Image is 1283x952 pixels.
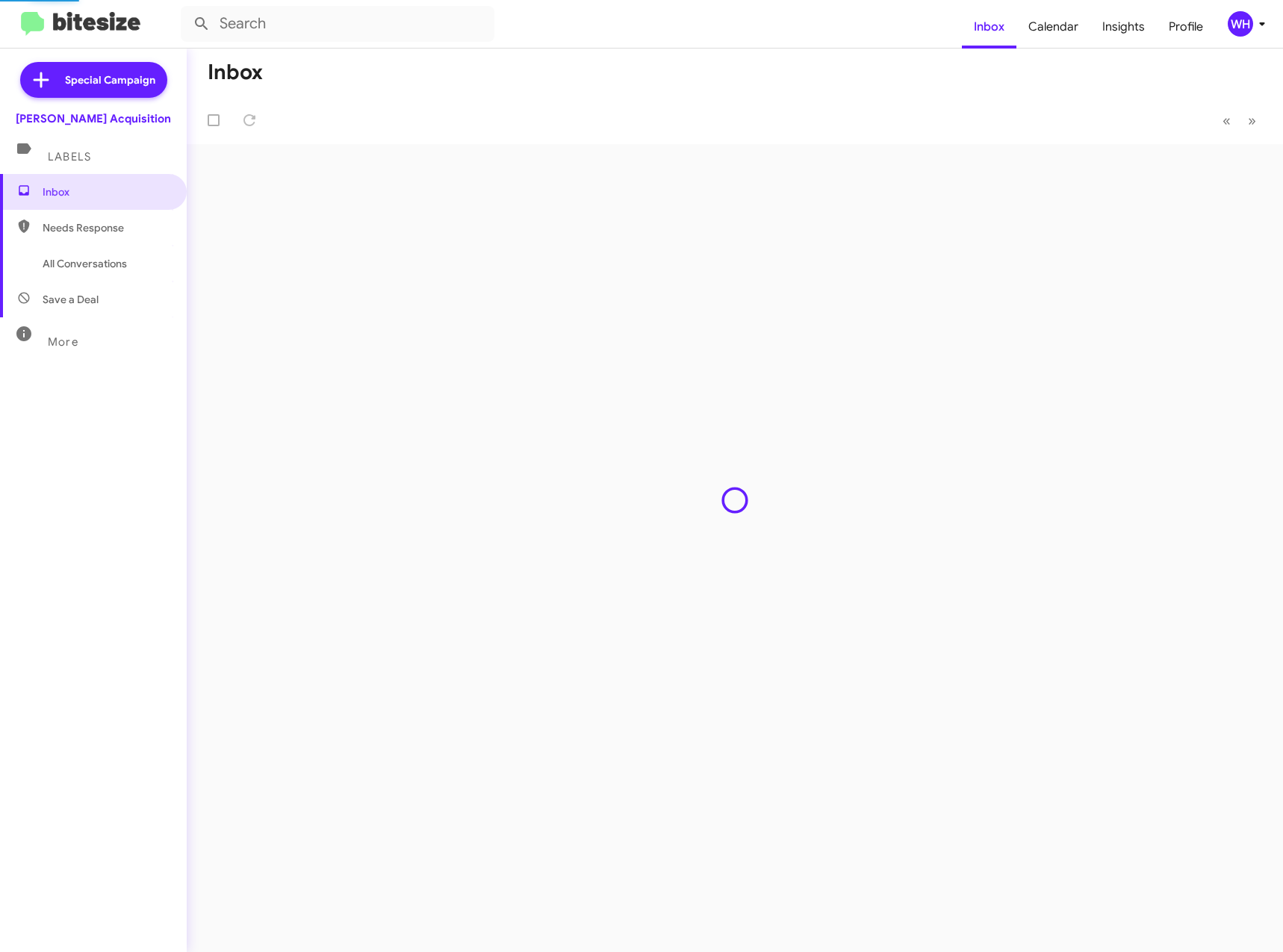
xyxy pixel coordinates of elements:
[43,292,99,307] span: Save a Deal
[65,72,155,87] span: Special Campaign
[43,256,127,271] span: All Conversations
[1239,105,1265,136] button: Next
[208,60,263,84] h1: Inbox
[1215,11,1267,37] button: WH
[1228,11,1253,37] div: WH
[1248,111,1256,130] span: »
[48,335,78,349] span: More
[20,62,167,98] a: Special Campaign
[16,111,171,126] div: [PERSON_NAME] Acquisition
[1157,5,1215,49] a: Profile
[1214,105,1240,136] button: Previous
[962,5,1016,49] a: Inbox
[181,6,494,42] input: Search
[1223,111,1231,130] span: «
[1090,5,1157,49] a: Insights
[1016,5,1090,49] a: Calendar
[43,184,170,199] span: Inbox
[48,150,91,164] span: Labels
[1214,105,1265,136] nav: Page navigation example
[43,220,170,235] span: Needs Response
